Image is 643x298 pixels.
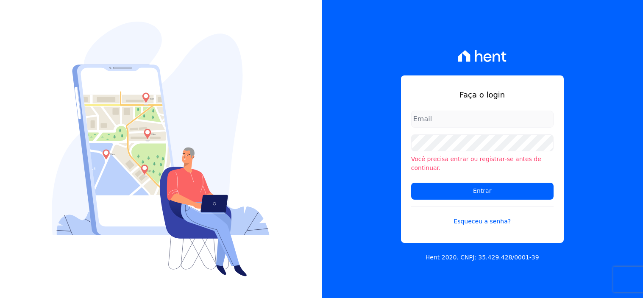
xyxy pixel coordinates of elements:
li: Você precisa entrar ou registrar-se antes de continuar. [411,155,554,173]
img: Login [52,22,270,276]
a: Esqueceu a senha? [411,206,554,226]
input: Email [411,111,554,128]
p: Hent 2020. CNPJ: 35.429.428/0001-39 [426,253,539,262]
input: Entrar [411,183,554,200]
h1: Faça o login [411,89,554,100]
